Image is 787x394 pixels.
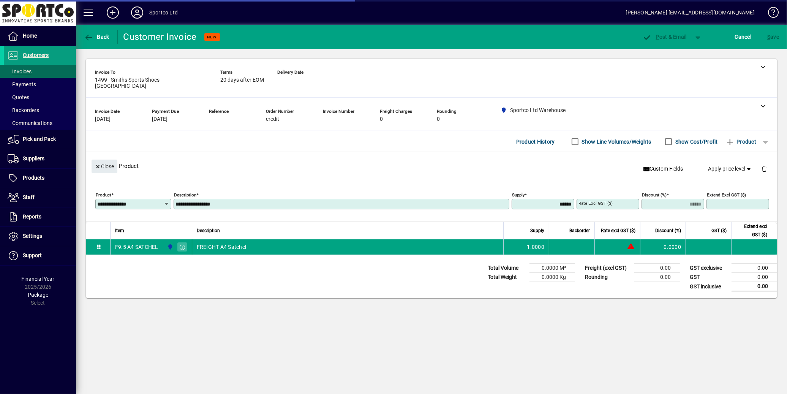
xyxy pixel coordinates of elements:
mat-label: Description [174,192,196,198]
span: Pick and Pack [23,136,56,142]
span: Financial Year [22,276,55,282]
span: 1499 - Smiths Sports Shoes [GEOGRAPHIC_DATA] [95,77,209,89]
span: Invoices [8,68,32,74]
a: Backorders [4,104,76,117]
label: Show Cost/Profit [674,138,718,146]
span: Staff [23,194,35,200]
span: 0 [437,116,440,122]
td: Total Weight [484,273,529,282]
span: - [277,77,279,83]
td: Freight (excl GST) [581,264,634,273]
td: 0.0000 Kg [529,273,575,282]
button: Save [765,30,781,44]
mat-label: Supply [512,192,525,198]
span: [DATE] [152,116,168,122]
a: Home [4,27,76,46]
td: 0.00 [732,273,777,282]
button: Close [92,160,117,173]
span: Sportco Ltd Warehouse [165,243,174,251]
span: Extend excl GST ($) [736,222,767,239]
span: 1.0000 [527,243,545,251]
span: Cancel [735,31,752,43]
mat-label: Rate excl GST ($) [578,201,613,206]
span: 0 [380,116,383,122]
span: Rate excl GST ($) [601,226,635,235]
span: Backorders [8,107,39,113]
td: GST [686,273,732,282]
span: ost & Email [643,34,687,40]
div: Sportco Ltd [149,6,178,19]
label: Show Line Volumes/Weights [580,138,651,146]
span: S [767,34,770,40]
span: Payments [8,81,36,87]
td: 0.00 [634,273,680,282]
span: credit [266,116,279,122]
span: P [656,34,659,40]
span: Backorder [569,226,590,235]
button: Product [722,135,760,149]
span: Description [197,226,220,235]
span: - [209,116,210,122]
a: Payments [4,78,76,91]
td: 0.0000 [640,239,686,255]
div: F9.5 A4 SATCHEL [115,243,158,251]
span: ave [767,31,779,43]
span: Apply price level [708,165,752,173]
span: Supply [530,226,544,235]
span: Product History [516,136,555,148]
td: 0.0000 M³ [529,264,575,273]
span: Custom Fields [643,165,683,173]
button: Add [101,6,125,19]
span: [DATE] [95,116,111,122]
button: Post & Email [639,30,691,44]
button: Apply price level [705,162,755,176]
span: Products [23,175,44,181]
a: Knowledge Base [762,2,778,26]
span: Package [28,292,48,298]
mat-label: Extend excl GST ($) [707,192,746,198]
a: Suppliers [4,149,76,168]
a: Reports [4,207,76,226]
button: Custom Fields [640,162,686,176]
button: Delete [755,160,773,178]
td: GST exclusive [686,264,732,273]
span: Quotes [8,94,29,100]
a: Staff [4,188,76,207]
div: Customer Invoice [123,31,197,43]
app-page-header-button: Delete [755,165,773,172]
span: - [323,116,324,122]
span: FREIGHT A4 Satchel [197,243,247,251]
span: Item [115,226,124,235]
button: Profile [125,6,149,19]
span: 20 days after EOM [220,77,264,83]
span: Product [725,136,756,148]
a: Communications [4,117,76,130]
button: Product History [513,135,558,149]
app-page-header-button: Close [90,163,119,169]
span: Home [23,33,37,39]
a: Quotes [4,91,76,104]
td: Rounding [581,273,634,282]
span: Customers [23,52,49,58]
div: Product [86,152,777,180]
span: Close [95,160,114,173]
button: Cancel [733,30,754,44]
mat-label: Product [96,192,111,198]
a: Pick and Pack [4,130,76,149]
td: Total Volume [484,264,529,273]
span: Back [84,34,109,40]
span: GST ($) [711,226,727,235]
span: Support [23,252,42,258]
span: Reports [23,214,41,220]
span: Communications [8,120,52,126]
button: Back [82,30,111,44]
td: GST inclusive [686,282,732,291]
a: Products [4,169,76,188]
app-page-header-button: Back [76,30,118,44]
span: Settings [23,233,42,239]
td: 0.00 [732,264,777,273]
span: Suppliers [23,155,44,161]
td: 0.00 [732,282,777,291]
a: Settings [4,227,76,246]
span: NEW [207,35,217,40]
